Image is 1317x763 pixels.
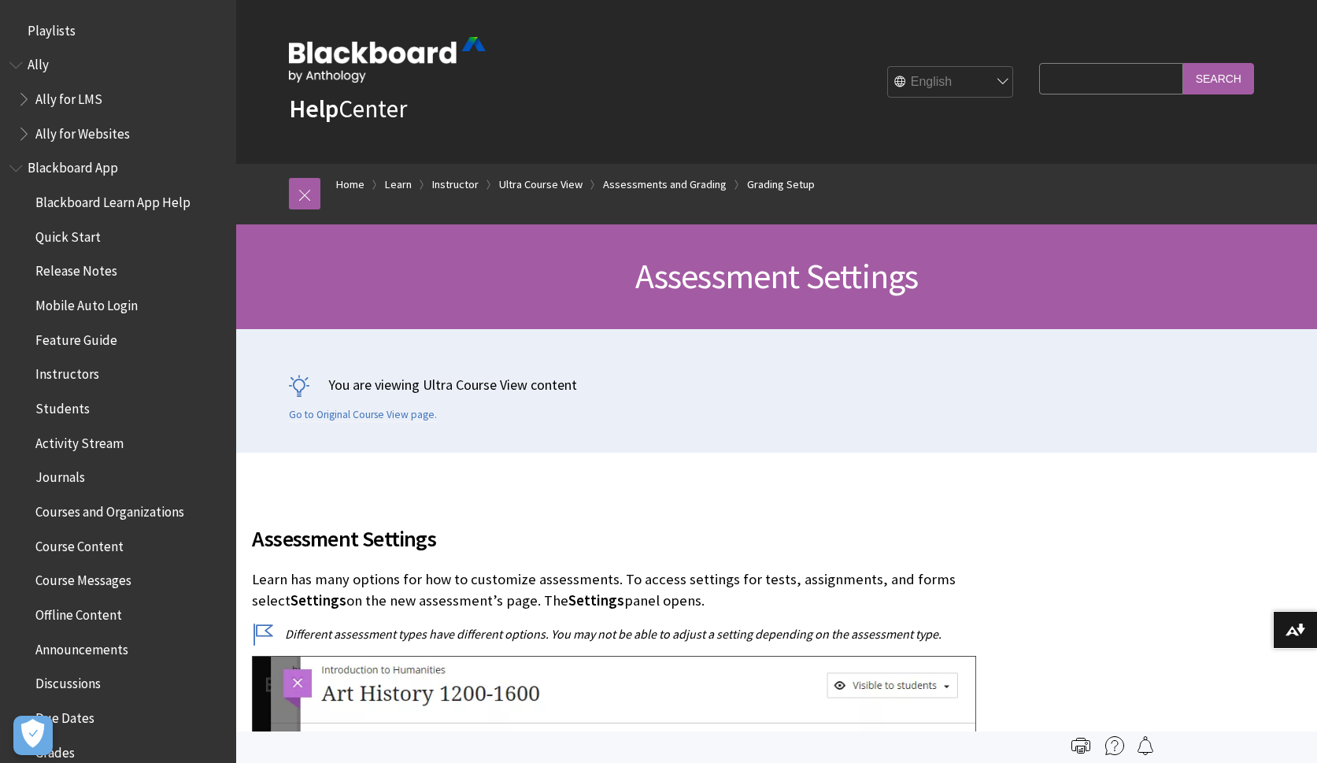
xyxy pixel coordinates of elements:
[35,189,191,210] span: Blackboard Learn App Help
[289,375,1265,394] p: You are viewing Ultra Course View content
[252,625,1068,643] p: Different assessment types have different options. You may not be able to adjust a setting depend...
[1071,736,1090,755] img: Print
[9,17,227,44] nav: Book outline for Playlists
[13,716,53,755] button: Open Preferences
[1136,736,1155,755] img: Follow this page
[603,175,727,194] a: Assessments and Grading
[289,37,486,83] img: Blackboard by Anthology
[1183,63,1254,94] input: Search
[635,254,919,298] span: Assessment Settings
[289,93,407,124] a: HelpCenter
[35,361,99,383] span: Instructors
[35,670,101,691] span: Discussions
[252,569,1068,610] p: Learn has many options for how to customize assessments. To access settings for tests, assignment...
[35,465,85,486] span: Journals
[35,395,90,417] span: Students
[290,591,346,609] span: Settings
[1105,736,1124,755] img: More help
[35,327,117,348] span: Feature Guide
[35,258,117,280] span: Release Notes
[747,175,815,194] a: Grading Setup
[35,120,130,142] span: Ally for Websites
[888,67,1014,98] select: Site Language Selector
[432,175,479,194] a: Instructor
[35,636,128,657] span: Announcements
[35,224,101,245] span: Quick Start
[35,602,122,623] span: Offline Content
[35,533,124,554] span: Course Content
[252,522,1068,555] span: Assessment Settings
[385,175,412,194] a: Learn
[568,591,624,609] span: Settings
[35,430,124,451] span: Activity Stream
[289,93,338,124] strong: Help
[35,739,75,761] span: Grades
[35,292,138,313] span: Mobile Auto Login
[35,498,184,520] span: Courses and Organizations
[336,175,364,194] a: Home
[289,408,437,422] a: Go to Original Course View page.
[28,155,118,176] span: Blackboard App
[35,705,94,726] span: Due Dates
[28,52,49,73] span: Ally
[28,17,76,39] span: Playlists
[9,52,227,147] nav: Book outline for Anthology Ally Help
[35,568,131,589] span: Course Messages
[499,175,583,194] a: Ultra Course View
[35,86,102,107] span: Ally for LMS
